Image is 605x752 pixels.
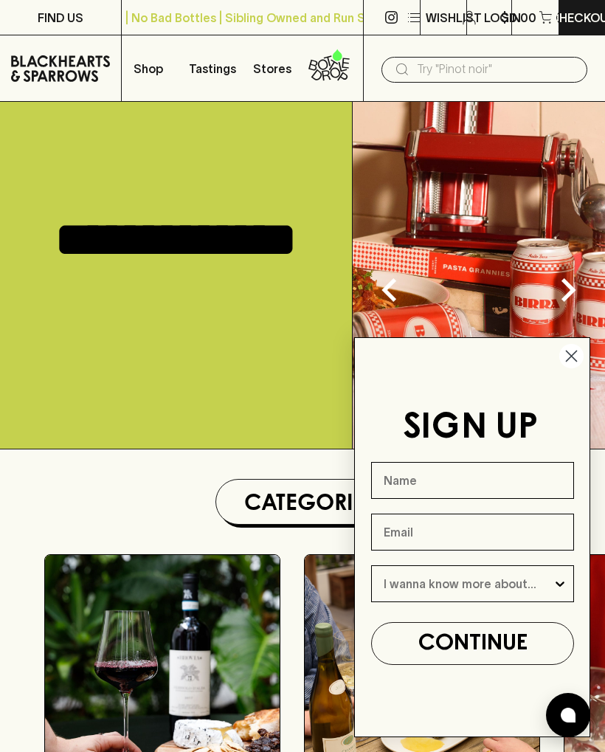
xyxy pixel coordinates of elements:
img: optimise [353,102,605,449]
p: Wishlist [426,9,482,27]
span: SIGN UP [403,411,538,445]
p: $0.00 [501,9,536,27]
input: Email [371,514,574,551]
p: Stores [253,60,291,77]
button: CONTINUE [371,622,574,665]
button: Shop [122,35,182,101]
input: Name [371,462,574,499]
input: Try "Pinot noir" [417,58,575,81]
p: Shop [134,60,163,77]
a: Tastings [182,35,243,101]
button: Show Options [553,566,567,601]
img: bubble-icon [561,708,575,722]
p: Login [484,9,521,27]
div: FLYOUT Form [339,322,605,752]
button: Previous [360,261,419,320]
button: Next [539,261,598,320]
a: Stores [243,35,303,101]
p: Tastings [189,60,236,77]
input: I wanna know more about... [384,566,553,601]
button: Close dialog [559,343,584,369]
p: FIND US [38,9,83,27]
h1: Categories [222,486,398,518]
